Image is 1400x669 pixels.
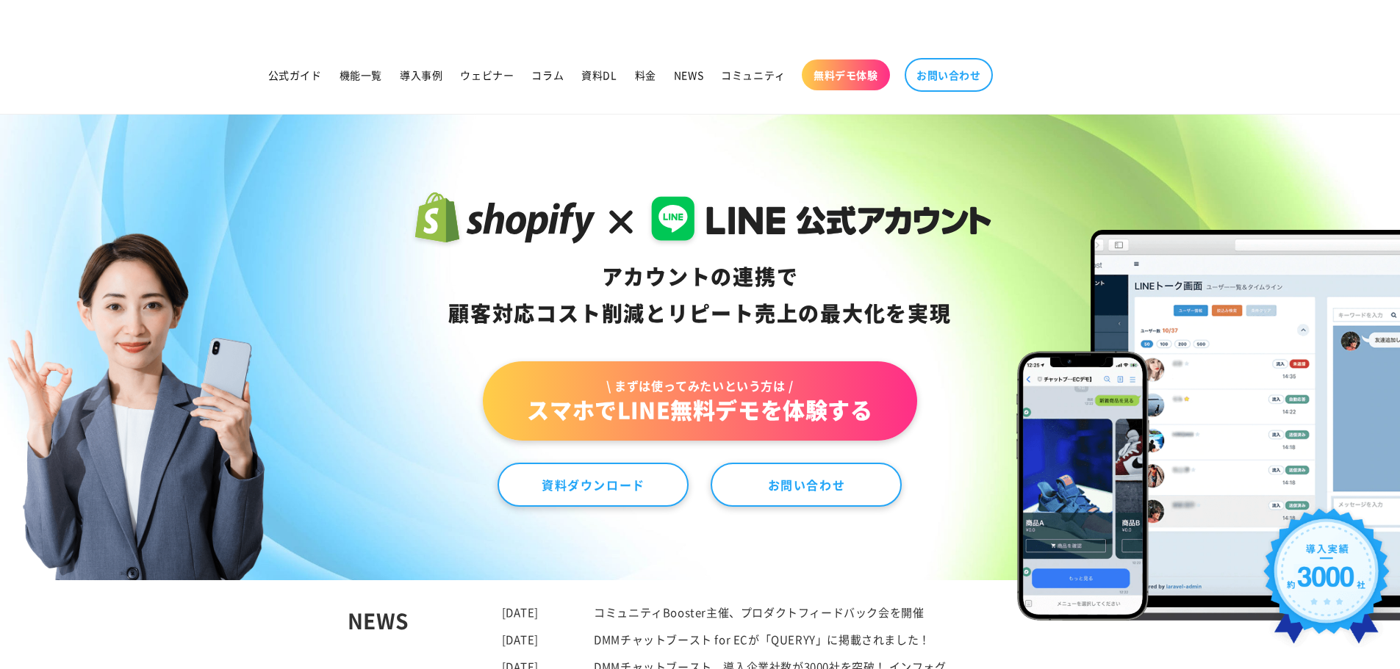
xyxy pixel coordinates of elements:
[259,59,331,90] a: 公式ガイド
[916,68,981,82] span: お問い合わせ
[391,59,451,90] a: 導入事例
[814,68,878,82] span: 無料デモ体験
[460,68,514,82] span: ウェビナー
[721,68,786,82] span: コミュニティ
[531,68,564,82] span: コラム
[340,68,382,82] span: 機能一覧
[665,59,712,90] a: NEWS
[527,377,872,394] span: \ まずは使ってみたいという方は /
[626,59,665,90] a: 料金
[502,604,539,620] time: [DATE]
[674,68,703,82] span: NEWS
[572,59,625,90] a: 資料DL
[483,361,916,441] a: \ まずは使ってみたいという方は /スマホでLINE無料デモを体験する
[409,258,991,332] div: アカウントの連携で 顧客対応コスト削減と リピート売上の 最大化を実現
[523,59,572,90] a: コラム
[712,59,794,90] a: コミュニティ
[1257,502,1397,661] img: 導入実績約3000社
[400,68,442,82] span: 導入事例
[502,632,539,647] time: [DATE]
[802,59,890,90] a: 無料デモ体験
[268,68,322,82] span: 公式ガイド
[581,68,617,82] span: 資料DL
[594,604,924,620] a: コミュニティBooster主催、プロダクトフィードバック会を開催
[594,632,930,647] a: DMMチャットブースト for ECが「QUERYY」に掲載されました！
[635,68,656,82] span: 料金
[711,463,902,507] a: お問い合わせ
[451,59,523,90] a: ウェビナー
[498,463,689,507] a: 資料ダウンロード
[905,58,993,92] a: お問い合わせ
[331,59,391,90] a: 機能一覧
